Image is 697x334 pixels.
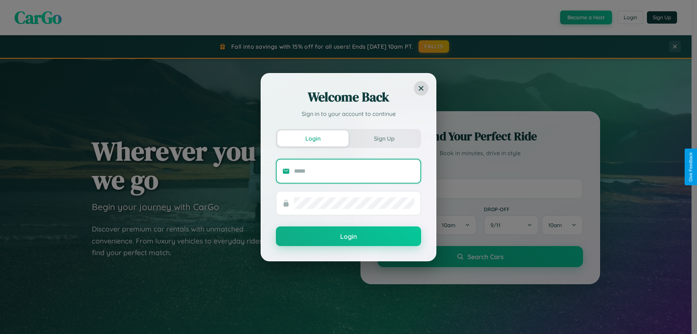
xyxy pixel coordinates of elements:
[688,152,693,182] div: Give Feedback
[276,226,421,246] button: Login
[276,109,421,118] p: Sign in to your account to continue
[277,130,348,146] button: Login
[348,130,420,146] button: Sign Up
[276,88,421,106] h2: Welcome Back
